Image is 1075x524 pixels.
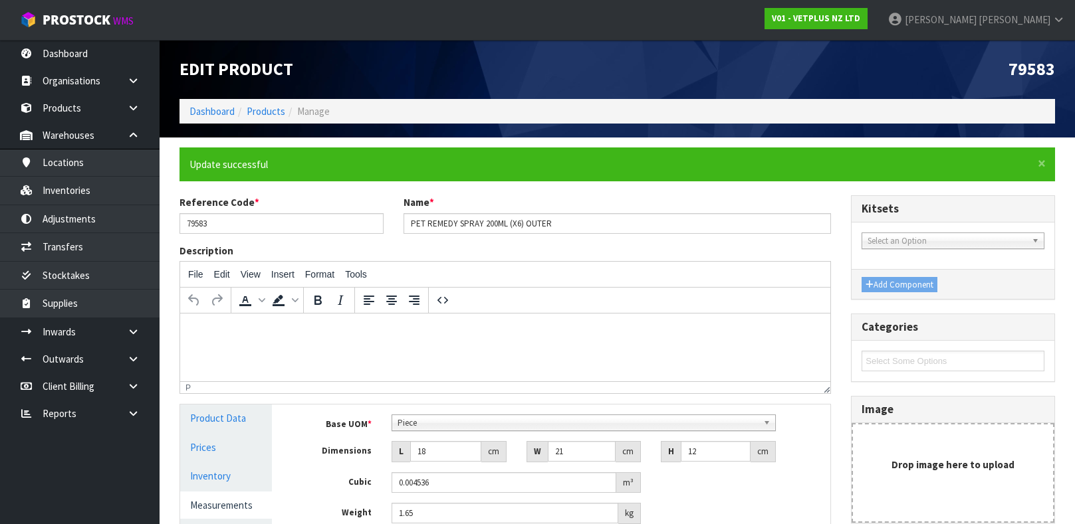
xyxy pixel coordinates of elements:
[616,472,641,493] div: m³
[392,472,616,493] input: Cubic
[234,289,267,311] div: Text color
[398,415,758,431] span: Piece
[979,13,1050,26] span: [PERSON_NAME]
[403,289,425,311] button: Align right
[180,462,272,489] a: Inventory
[1009,58,1055,80] span: 79583
[481,441,507,462] div: cm
[43,11,110,29] span: ProStock
[179,213,384,234] input: Reference Code
[868,233,1026,249] span: Select an Option
[668,446,674,457] strong: H
[185,383,191,393] div: p
[180,404,272,432] a: Product Data
[820,382,831,393] div: Resize
[214,269,230,280] span: Edit
[616,441,641,462] div: cm
[205,289,228,311] button: Redo
[292,503,382,519] label: Weight
[297,105,330,118] span: Manage
[399,446,404,457] strong: L
[905,13,977,26] span: [PERSON_NAME]
[329,289,352,311] button: Italic
[1038,154,1046,173] span: ×
[392,503,618,523] input: Weight
[306,289,329,311] button: Bold
[404,213,832,234] input: Name
[267,289,300,311] div: Background color
[404,195,434,209] label: Name
[189,105,235,118] a: Dashboard
[292,472,382,489] label: Cubic
[20,11,37,28] img: cube-alt.png
[113,15,134,27] small: WMS
[892,458,1015,471] strong: Drop image here to upload
[765,8,868,29] a: V01 - VETPLUS NZ LTD
[751,441,776,462] div: cm
[292,441,382,458] label: Dimensions
[189,158,268,171] span: Update successful
[271,269,295,280] span: Insert
[681,441,751,462] input: Height
[241,269,261,280] span: View
[180,491,272,519] a: Measurements
[410,441,481,462] input: Length
[862,203,1044,215] h3: Kitsets
[305,269,334,280] span: Format
[772,13,860,24] strong: V01 - VETPLUS NZ LTD
[292,414,382,431] label: Base UOM
[618,503,641,524] div: kg
[380,289,403,311] button: Align center
[179,58,293,80] span: Edit Product
[183,289,205,311] button: Undo
[188,269,203,280] span: File
[180,434,272,461] a: Prices
[431,289,454,311] button: Source code
[548,441,616,462] input: Width
[862,403,1044,416] h3: Image
[179,244,233,258] label: Description
[534,446,541,457] strong: W
[862,321,1044,333] h3: Categories
[862,277,937,293] button: Add Component
[180,313,830,381] iframe: Rich Text Area. Press ALT-0 for help.
[358,289,380,311] button: Align left
[179,195,259,209] label: Reference Code
[345,269,367,280] span: Tools
[247,105,285,118] a: Products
